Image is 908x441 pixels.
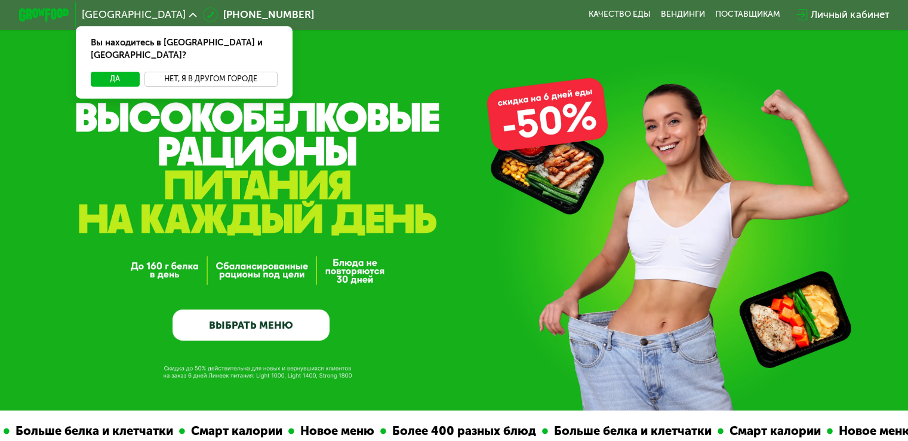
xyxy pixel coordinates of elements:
div: Смарт калории [722,422,825,440]
div: Больше белка и клетчатки [8,422,177,440]
div: Личный кабинет [811,7,889,22]
a: Качество еды [589,10,651,20]
span: [GEOGRAPHIC_DATA] [82,10,186,20]
div: Новое меню [293,422,378,440]
button: Да [91,72,139,87]
a: [PHONE_NUMBER] [203,7,314,22]
a: ВЫБРАТЬ МЕНЮ [173,310,330,341]
div: поставщикам [715,10,780,20]
div: Более 400 разных блюд [384,422,540,440]
div: Вы находитесь в [GEOGRAPHIC_DATA] и [GEOGRAPHIC_DATA]? [76,26,293,72]
a: Вендинги [661,10,705,20]
div: Смарт калории [183,422,287,440]
button: Нет, я в другом городе [144,72,278,87]
div: Больше белка и клетчатки [546,422,716,440]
